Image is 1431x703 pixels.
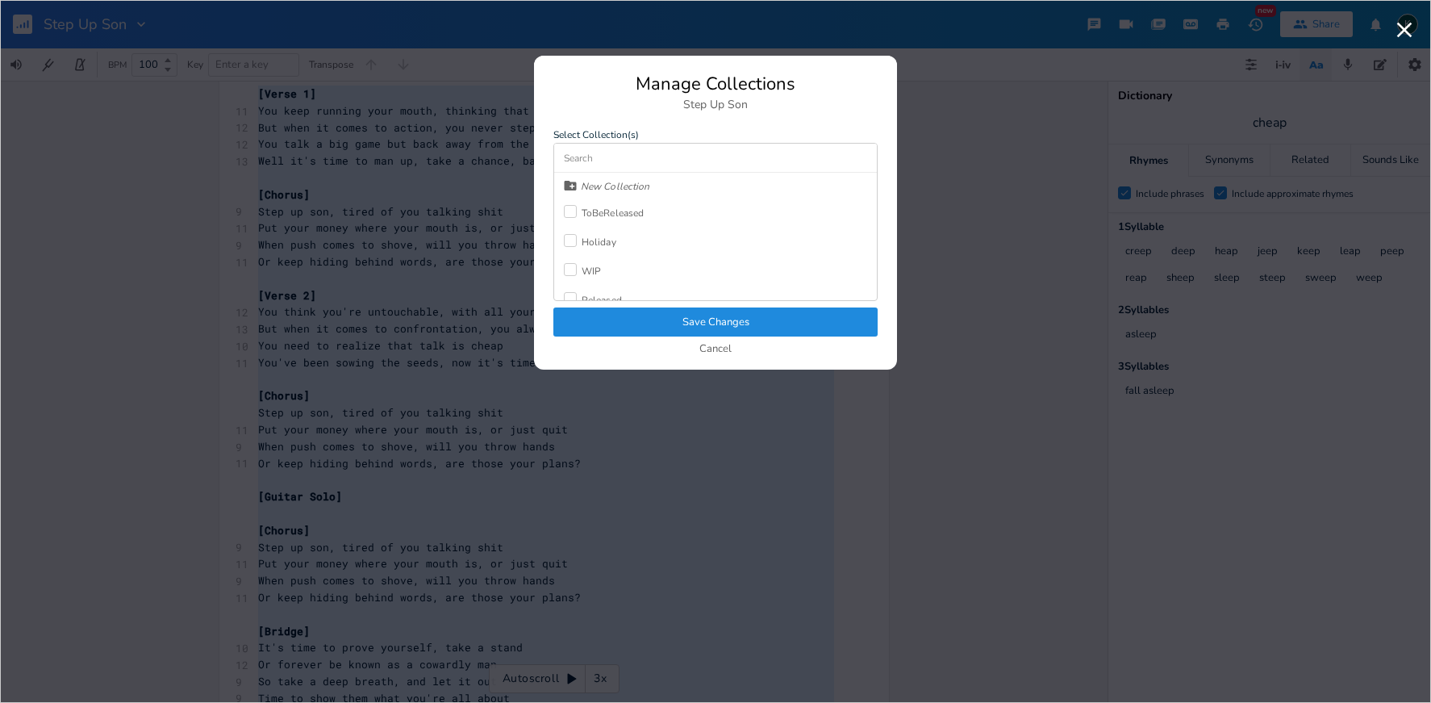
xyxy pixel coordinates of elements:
div: New Collection [581,182,649,191]
div: Released [582,295,622,305]
div: WIP [582,266,601,276]
div: Manage Collections [553,75,878,93]
div: ToBeReleased [582,208,644,218]
button: Cancel [699,343,732,357]
input: Search [554,144,877,173]
label: Select Collection(s) [553,130,878,140]
div: Holiday [582,237,616,247]
div: Step Up Son [553,99,878,111]
button: Save Changes [553,308,878,337]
